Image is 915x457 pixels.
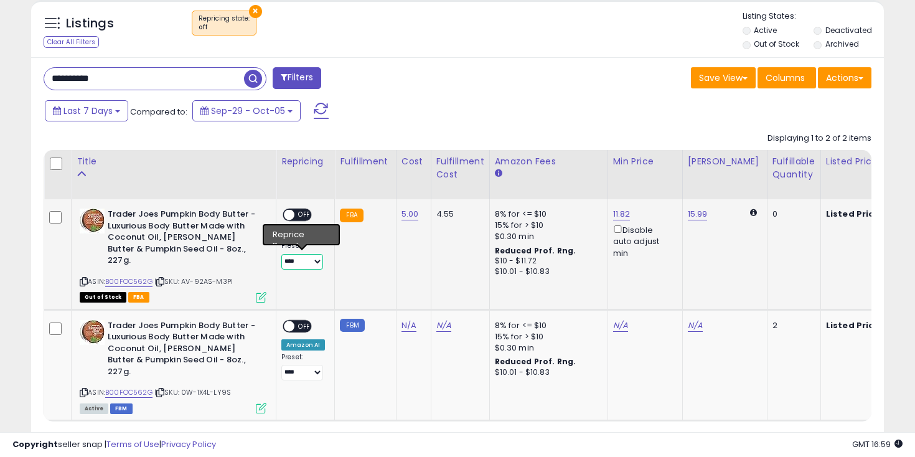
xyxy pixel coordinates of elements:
[495,331,598,342] div: 15% for > $10
[199,14,250,32] span: Repricing state :
[154,387,231,397] span: | SKU: 0W-1X4L-LY9S
[436,319,451,332] a: N/A
[199,23,250,32] div: off
[281,155,329,168] div: Repricing
[613,155,677,168] div: Min Price
[613,208,631,220] a: 11.82
[44,36,99,48] div: Clear All Filters
[281,228,325,239] div: Amazon AI
[401,155,426,168] div: Cost
[211,105,285,117] span: Sep-29 - Oct-05
[772,320,811,331] div: 2
[80,292,126,303] span: All listings that are currently out of stock and unavailable for purchase on Amazon
[80,320,266,412] div: ASIN:
[294,321,314,331] span: OFF
[758,67,816,88] button: Columns
[105,387,152,398] a: B00FOC562G
[495,220,598,231] div: 15% for > $10
[401,208,419,220] a: 5.00
[110,403,133,414] span: FBM
[825,25,872,35] label: Deactivated
[495,209,598,220] div: 8% for <= $10
[340,209,363,222] small: FBA
[273,67,321,89] button: Filters
[154,276,233,286] span: | SKU: AV-92AS-M3PI
[12,438,58,450] strong: Copyright
[436,155,484,181] div: Fulfillment Cost
[294,210,314,220] span: OFF
[613,223,673,259] div: Disable auto adjust min
[63,105,113,117] span: Last 7 Days
[495,245,576,256] b: Reduced Prof. Rng.
[495,256,598,266] div: $10 - $11.72
[495,342,598,354] div: $0.30 min
[436,209,480,220] div: 4.55
[80,209,105,233] img: 51XiU6A5vWL._SL40_.jpg
[766,72,805,84] span: Columns
[495,367,598,378] div: $10.01 - $10.83
[45,100,128,121] button: Last 7 Days
[852,438,903,450] span: 2025-10-13 16:59 GMT
[495,356,576,367] b: Reduced Prof. Rng.
[80,209,266,301] div: ASIN:
[340,319,364,332] small: FBM
[613,319,628,332] a: N/A
[495,155,603,168] div: Amazon Fees
[743,11,884,22] p: Listing States:
[161,438,216,450] a: Privacy Policy
[772,209,811,220] div: 0
[77,155,271,168] div: Title
[767,133,871,144] div: Displaying 1 to 2 of 2 items
[281,339,325,351] div: Amazon AI
[826,319,883,331] b: Listed Price:
[495,231,598,242] div: $0.30 min
[281,242,325,270] div: Preset:
[754,39,799,49] label: Out of Stock
[106,438,159,450] a: Terms of Use
[12,439,216,451] div: seller snap | |
[108,209,259,270] b: Trader Joes Pumpkin Body Butter - Luxurious Body Butter Made with Coconut Oil, [PERSON_NAME] Butt...
[130,106,187,118] span: Compared to:
[772,155,815,181] div: Fulfillable Quantity
[754,25,777,35] label: Active
[340,155,390,168] div: Fulfillment
[192,100,301,121] button: Sep-29 - Oct-05
[825,39,859,49] label: Archived
[495,320,598,331] div: 8% for <= $10
[401,319,416,332] a: N/A
[495,266,598,277] div: $10.01 - $10.83
[688,155,762,168] div: [PERSON_NAME]
[691,67,756,88] button: Save View
[108,320,259,381] b: Trader Joes Pumpkin Body Butter - Luxurious Body Butter Made with Coconut Oil, [PERSON_NAME] Butt...
[750,209,757,217] i: Calculated using Dynamic Max Price.
[80,403,108,414] span: All listings currently available for purchase on Amazon
[818,67,871,88] button: Actions
[826,208,883,220] b: Listed Price:
[688,208,708,220] a: 15.99
[80,320,105,345] img: 51XiU6A5vWL._SL40_.jpg
[128,292,149,303] span: FBA
[66,15,114,32] h5: Listings
[281,353,325,381] div: Preset:
[105,276,152,287] a: B00FOC562G
[495,168,502,179] small: Amazon Fees.
[249,5,262,18] button: ×
[688,319,703,332] a: N/A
